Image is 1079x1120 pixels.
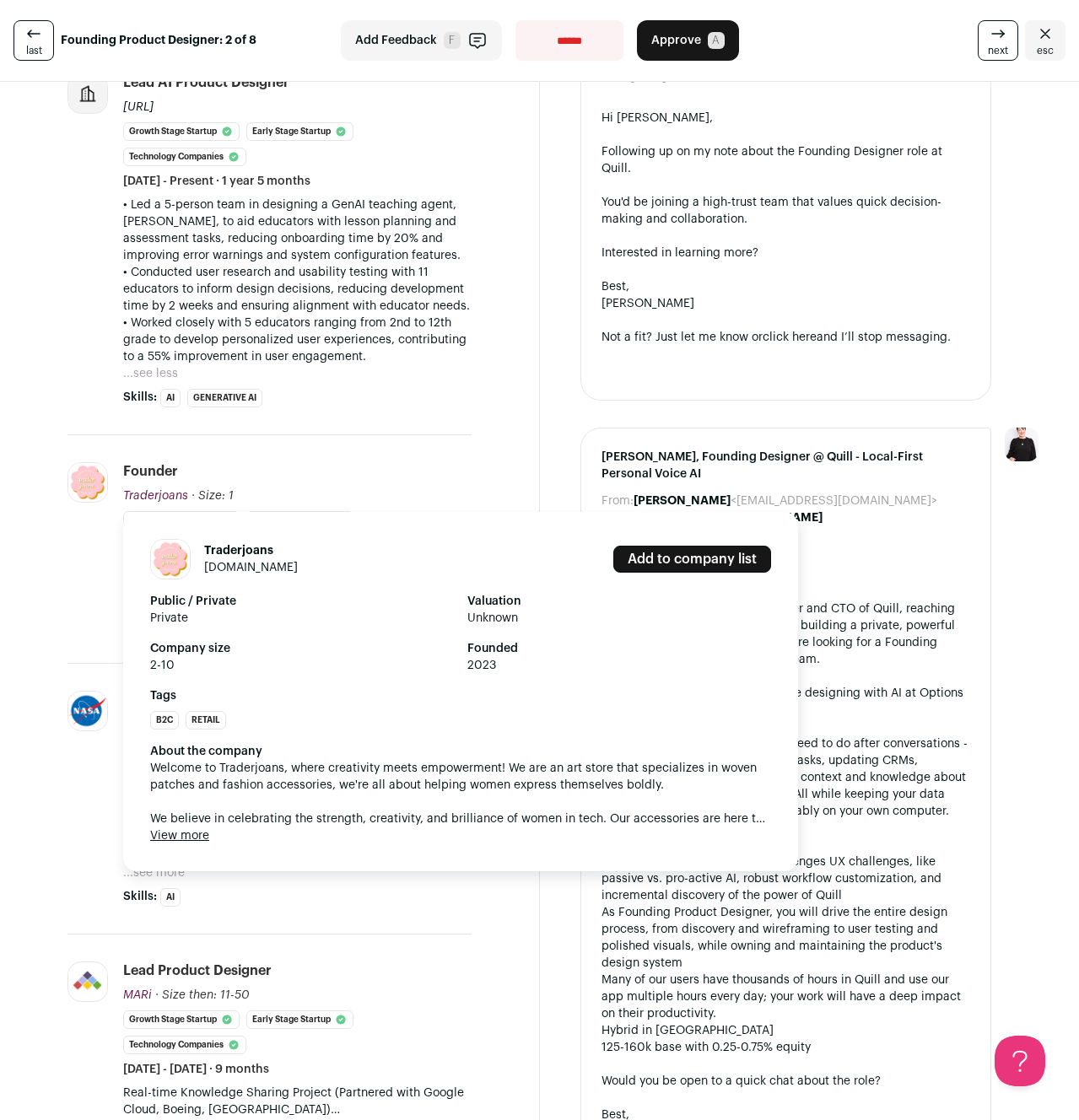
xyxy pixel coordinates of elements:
button: Add Feedback F [341,20,502,61]
dt: From: [602,493,634,509]
img: 82eb3bc7cb30f9402dfd4f56e1a3d6aaa187230cc16ab151adaf2823ff224aa6.jpg [68,463,107,502]
span: 2-10 [150,657,454,674]
span: MARi [123,989,152,1001]
li: Growth Stage Startup [123,1010,240,1029]
span: [DATE] - Present · 1 year 5 months [123,173,310,190]
span: [PERSON_NAME], Founding Designer @ Quill - Local-First Personal Voice AI [602,449,971,482]
span: [DATE] - [DATE] · 9 months [123,1061,269,1078]
div: Best, [602,278,971,295]
b: [PERSON_NAME] [634,495,731,507]
span: esc [1037,44,1054,57]
button: ...see more [123,864,185,881]
img: company-logo-placeholder-414d4e2ec0e2ddebbe968bf319fdfe5acfe0c9b87f798d344e800bc9a89632a0.png [68,74,107,113]
h1: Traderjoans [204,542,298,559]
a: Add to company list [613,546,771,573]
span: F [444,32,461,49]
button: View more [150,827,209,844]
span: Skills: [123,888,157,905]
strong: Tags [150,687,771,704]
span: · Size: 1 [192,490,234,502]
span: Welcome to Traderjoans, where creativity meets empowerment! We are an art store that specializes ... [150,760,771,827]
span: · Size then: 11-50 [155,989,250,1001]
li: Technology Companies [123,1036,246,1054]
p: • Led a 5-person team in designing a GenAI teaching agent, [PERSON_NAME], to aid educators with l... [123,197,472,264]
a: last [13,20,54,61]
dd: <[EMAIL_ADDRESS][DOMAIN_NAME]> [634,493,937,509]
button: Approve A [637,20,739,61]
span: [URL] [123,101,154,113]
a: click here [763,331,817,343]
span: 2023 [467,657,771,674]
strong: Public / Private [150,593,454,610]
a: [DOMAIN_NAME] [204,562,298,573]
span: Approve [651,32,701,49]
span: last [26,44,42,57]
li: Early Stage Startup [246,122,353,141]
li: AI [160,888,181,907]
div: About the company [150,743,771,760]
li: As Founding Product Designer, you will drive the entire design process, from discovery and wirefr... [602,904,971,972]
li: Early Stage Startup [246,1010,353,1029]
div: You'd be joining a high-trust team that values quick decision-making and collaboration. [602,194,971,228]
li: Many of our users have thousands of hours in Quill and use our app multiple hours every day; your... [602,972,971,1022]
div: Would you be open to a quick chat about the role? [602,1073,971,1090]
span: Add Feedback [355,32,437,49]
span: Unknown [467,610,771,627]
span: Private [150,610,454,627]
strong: Company size [150,640,454,657]
strong: Valuation [467,593,771,610]
div: Following up on my note about the Founding Designer role at Quill. [602,143,971,177]
div: Hi [PERSON_NAME], [602,110,971,127]
div: Lead AI Product Designer [123,73,289,92]
li: B2C [150,711,179,730]
iframe: Help Scout Beacon - Open [995,1036,1045,1086]
div: Not a fit? Just let me know or and I’ll stop messaging. [602,329,971,346]
img: cbb162e4dac745260ebc7e77886854e52de45c42a528ff435a7fa87b3d2c0e1d.jpg [68,971,107,992]
p: • Worked closely with 5 educators ranging from 2nd to 12th grade to develop personalized user exp... [123,315,472,365]
p: Real-time Knowledge Sharing Project (Partnered with Google Cloud, Boeing, [GEOGRAPHIC_DATA]) [123,1085,472,1118]
li: Generative AI [187,389,262,407]
li: Technology Companies [123,148,246,166]
a: Close [1025,20,1066,61]
p: • Conducted user research and usability testing with 11 educators to inform design decisions, red... [123,264,472,315]
img: 95cb5527fd6602595ca113a3a62e95311257d6f96e3c0c765ad91c352bf08780.jpg [68,692,107,730]
span: A [708,32,725,49]
div: Founder [123,462,178,481]
li: 125-160k base with 0.25-0.75% equity [602,1039,971,1056]
button: ...see less [123,365,178,382]
li: Growth Stage Startup [123,122,240,141]
li: Retail [186,711,226,730]
li: Hybrid in [GEOGRAPHIC_DATA] [602,1022,971,1039]
div: Lead Product Designer [123,961,272,980]
span: Skills: [123,389,157,406]
strong: Founded [467,640,771,657]
strong: Founding Product Designer: 2 of 8 [61,32,256,49]
div: [PERSON_NAME] [602,295,971,312]
img: 9240684-medium_jpg [1005,428,1039,461]
a: next [978,20,1018,61]
span: next [988,44,1008,57]
span: Traderjoans [123,490,188,502]
li: We're tackling some exciting challenges UX challenges, like passive vs. pro-active AI, robust wor... [602,853,971,904]
li: AI [160,389,181,407]
img: 82eb3bc7cb30f9402dfd4f56e1a3d6aaa187230cc16ab151adaf2823ff224aa6.jpg [151,540,190,579]
div: Interested in learning more? [602,245,971,261]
